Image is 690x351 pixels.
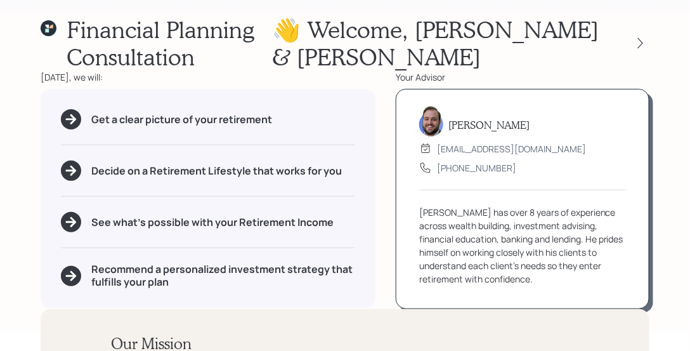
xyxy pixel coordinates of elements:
[67,16,271,70] h1: Financial Planning Consultation
[419,106,443,136] img: james-distasi-headshot.png
[448,119,530,131] h5: [PERSON_NAME]
[91,216,334,228] h5: See what's possible with your Retirement Income
[91,165,342,177] h5: Decide on a Retirement Lifestyle that works for you
[91,114,272,126] h5: Get a clear picture of your retirement
[437,142,586,156] div: [EMAIL_ADDRESS][DOMAIN_NAME]
[272,16,609,70] h1: 👋 Welcome , [PERSON_NAME] & [PERSON_NAME]
[419,206,626,286] div: [PERSON_NAME] has over 8 years of experience across wealth building, investment advising, financi...
[91,263,355,288] h5: Recommend a personalized investment strategy that fulfills your plan
[437,161,516,175] div: [PHONE_NUMBER]
[41,70,375,84] div: [DATE], we will:
[396,70,649,84] div: Your Advisor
